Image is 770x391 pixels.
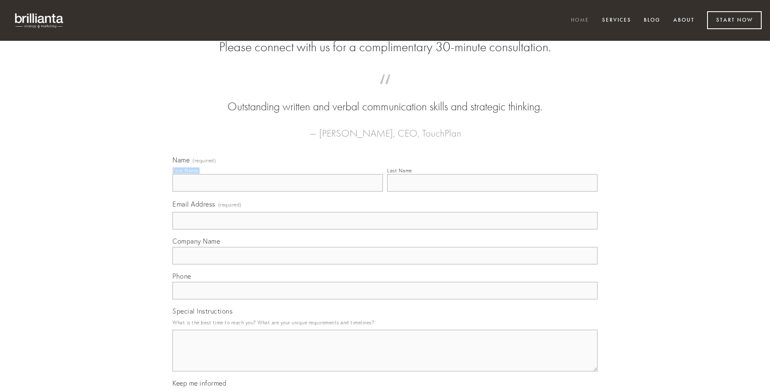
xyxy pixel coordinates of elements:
[186,82,584,115] blockquote: Outstanding written and verbal communication skills and strategic thinking.
[186,82,584,99] span: “
[387,167,412,174] div: Last Name
[186,115,584,142] figcaption: — [PERSON_NAME], CEO, TouchPlan
[707,11,762,29] a: Start Now
[172,379,226,387] span: Keep me informed
[172,200,215,208] span: Email Address
[172,39,597,55] h2: Please connect with us for a complimentary 30-minute consultation.
[172,272,191,280] span: Phone
[638,14,666,27] a: Blog
[597,14,637,27] a: Services
[172,156,190,164] span: Name
[8,8,71,32] img: brillianta - research, strategy, marketing
[172,317,597,328] p: What is the best time to reach you? What are your unique requirements and timelines?
[668,14,700,27] a: About
[172,237,220,245] span: Company Name
[172,307,232,315] span: Special Instructions
[218,199,242,210] span: (required)
[192,158,216,163] span: (required)
[172,167,198,174] div: First Name
[565,14,595,27] a: Home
